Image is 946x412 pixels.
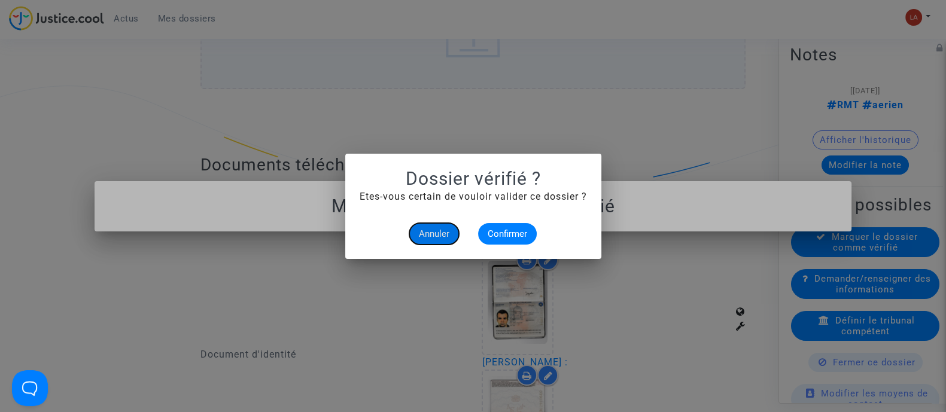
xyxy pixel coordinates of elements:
h1: Dossier vérifié ? [360,168,587,190]
button: Confirmer [478,223,537,245]
span: Etes-vous certain de vouloir valider ce dossier ? [360,191,587,202]
span: Confirmer [488,228,527,239]
iframe: Help Scout Beacon - Open [12,370,48,406]
button: Annuler [409,223,459,245]
span: Annuler [419,228,449,239]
